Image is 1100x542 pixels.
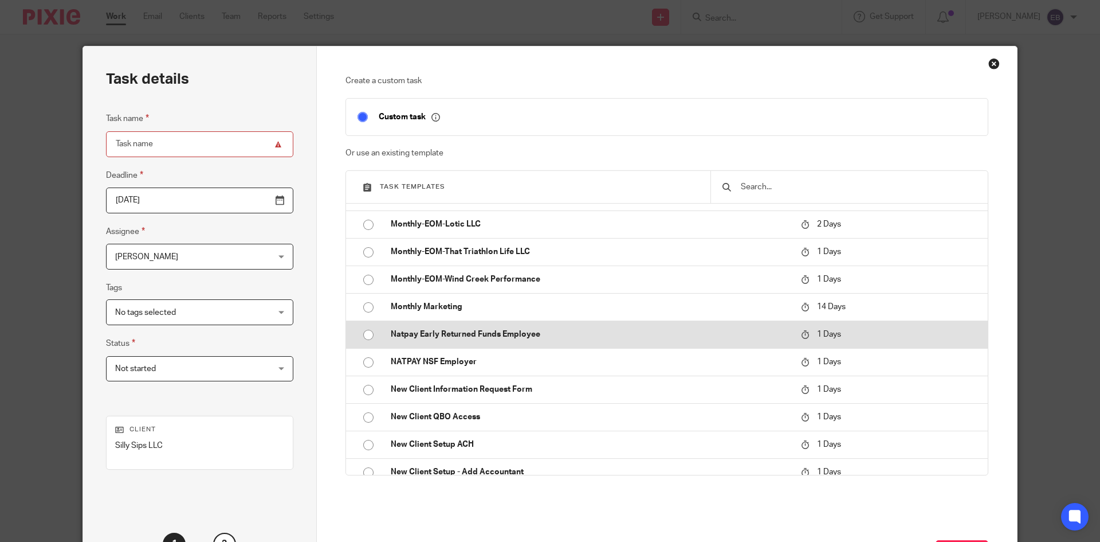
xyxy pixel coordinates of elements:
[106,225,145,238] label: Assignee
[379,112,440,122] p: Custom task
[817,220,841,228] span: 2 Days
[115,365,156,373] span: Not started
[391,219,789,230] p: Monthly-EOM-Lotic LLC
[106,282,122,294] label: Tags
[115,440,284,451] p: Silly Sips LLC
[817,330,841,338] span: 1 Days
[817,385,841,393] span: 1 Days
[817,468,841,476] span: 1 Days
[106,131,293,157] input: Task name
[391,439,789,450] p: New Client Setup ACH
[817,275,841,283] span: 1 Days
[817,248,841,256] span: 1 Days
[817,440,841,449] span: 1 Days
[345,147,989,159] p: Or use an existing template
[817,358,841,366] span: 1 Days
[115,253,178,261] span: [PERSON_NAME]
[391,246,789,258] p: Monthly-EOM-That Triathlon Life LLC
[817,413,841,421] span: 1 Days
[391,466,789,478] p: New Client Setup - Add Accountant
[106,169,143,182] label: Deadline
[106,69,189,89] h2: Task details
[740,181,976,193] input: Search...
[106,188,293,213] input: Pick a date
[345,75,989,87] p: Create a custom task
[391,356,789,368] p: NATPAY NSF Employer
[115,425,284,434] p: Client
[106,337,135,350] label: Status
[391,329,789,340] p: Natpay Early Returned Funds Employee
[391,274,789,285] p: Monthly-EOM-Wind Creek Performance
[391,411,789,423] p: New Client QBO Access
[115,309,176,317] span: No tags selected
[106,112,149,125] label: Task name
[391,301,789,313] p: Monthly Marketing
[380,184,445,190] span: Task templates
[988,58,1000,69] div: Close this dialog window
[391,384,789,395] p: New Client Information Request Form
[817,303,846,311] span: 14 Days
